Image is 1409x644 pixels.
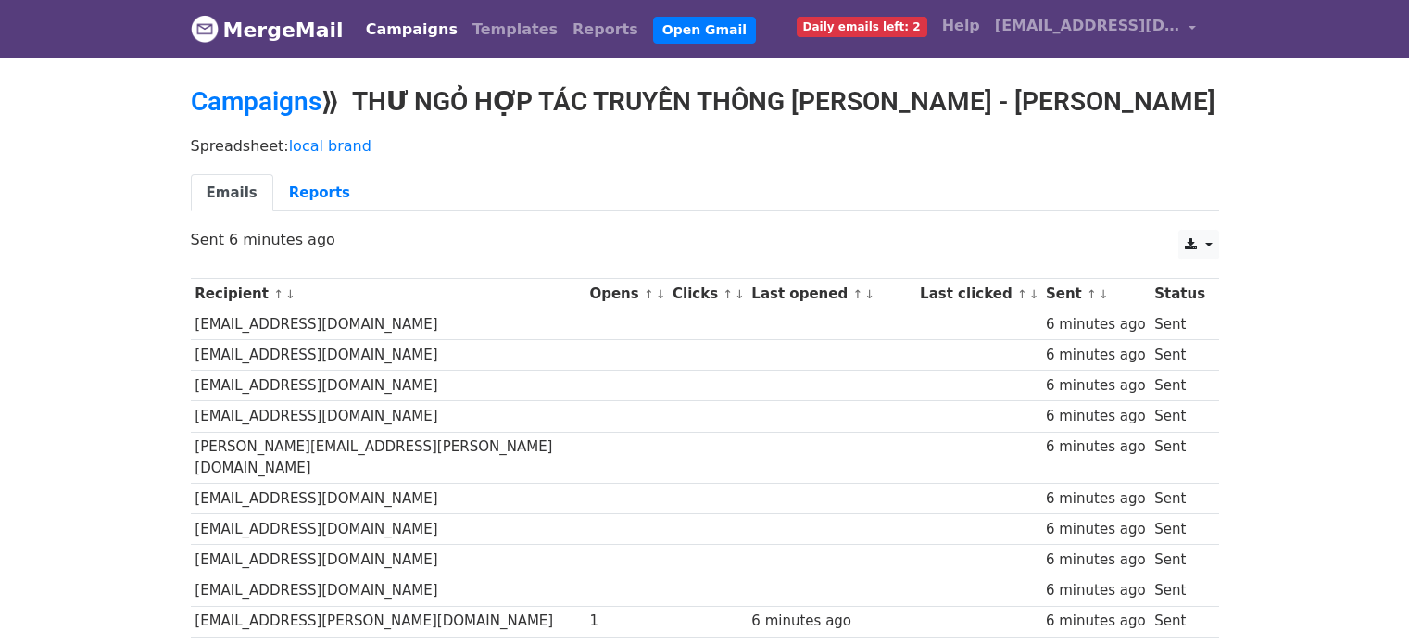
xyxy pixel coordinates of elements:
[191,340,585,371] td: [EMAIL_ADDRESS][DOMAIN_NAME]
[653,17,756,44] a: Open Gmail
[1046,580,1146,601] div: 6 minutes ago
[656,287,666,301] a: ↓
[1150,279,1209,309] th: Status
[852,287,862,301] a: ↑
[1046,436,1146,458] div: 6 minutes ago
[668,279,747,309] th: Clicks
[735,287,745,301] a: ↓
[1150,484,1209,514] td: Sent
[273,174,366,212] a: Reports
[1046,314,1146,335] div: 6 minutes ago
[995,15,1180,37] span: [EMAIL_ADDRESS][DOMAIN_NAME]
[1150,340,1209,371] td: Sent
[915,279,1041,309] th: Last clicked
[1150,371,1209,401] td: Sent
[191,514,585,545] td: [EMAIL_ADDRESS][DOMAIN_NAME]
[935,7,988,44] a: Help
[1046,345,1146,366] div: 6 minutes ago
[1046,375,1146,397] div: 6 minutes ago
[748,279,916,309] th: Last opened
[191,10,344,49] a: MergeMail
[191,484,585,514] td: [EMAIL_ADDRESS][DOMAIN_NAME]
[1150,545,1209,575] td: Sent
[589,611,663,632] div: 1
[1150,401,1209,432] td: Sent
[585,279,669,309] th: Opens
[191,309,585,340] td: [EMAIL_ADDRESS][DOMAIN_NAME]
[1099,287,1109,301] a: ↓
[864,287,874,301] a: ↓
[644,287,654,301] a: ↑
[1150,575,1209,606] td: Sent
[1029,287,1039,301] a: ↓
[1046,519,1146,540] div: 6 minutes ago
[789,7,935,44] a: Daily emails left: 2
[191,432,585,484] td: [PERSON_NAME][EMAIL_ADDRESS][PERSON_NAME][DOMAIN_NAME]
[191,401,585,432] td: [EMAIL_ADDRESS][DOMAIN_NAME]
[797,17,927,37] span: Daily emails left: 2
[1046,549,1146,571] div: 6 minutes ago
[1150,432,1209,484] td: Sent
[191,86,1219,118] h2: ⟫ THƯ NGỎ HỢP TÁC TRUYỀN THÔNG [PERSON_NAME] - [PERSON_NAME]
[988,7,1204,51] a: [EMAIL_ADDRESS][DOMAIN_NAME]
[1017,287,1027,301] a: ↑
[191,606,585,637] td: [EMAIL_ADDRESS][PERSON_NAME][DOMAIN_NAME]
[191,545,585,575] td: [EMAIL_ADDRESS][DOMAIN_NAME]
[723,287,733,301] a: ↑
[565,11,646,48] a: Reports
[191,230,1219,249] p: Sent 6 minutes ago
[191,86,321,117] a: Campaigns
[191,174,273,212] a: Emails
[1041,279,1150,309] th: Sent
[1150,514,1209,545] td: Sent
[191,371,585,401] td: [EMAIL_ADDRESS][DOMAIN_NAME]
[1150,606,1209,637] td: Sent
[1087,287,1097,301] a: ↑
[1046,488,1146,510] div: 6 minutes ago
[751,611,911,632] div: 6 minutes ago
[191,15,219,43] img: MergeMail logo
[359,11,465,48] a: Campaigns
[191,136,1219,156] p: Spreadsheet:
[1046,611,1146,632] div: 6 minutes ago
[191,279,585,309] th: Recipient
[1046,406,1146,427] div: 6 minutes ago
[1150,309,1209,340] td: Sent
[465,11,565,48] a: Templates
[191,575,585,606] td: [EMAIL_ADDRESS][DOMAIN_NAME]
[285,287,296,301] a: ↓
[273,287,283,301] a: ↑
[289,137,371,155] a: local brand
